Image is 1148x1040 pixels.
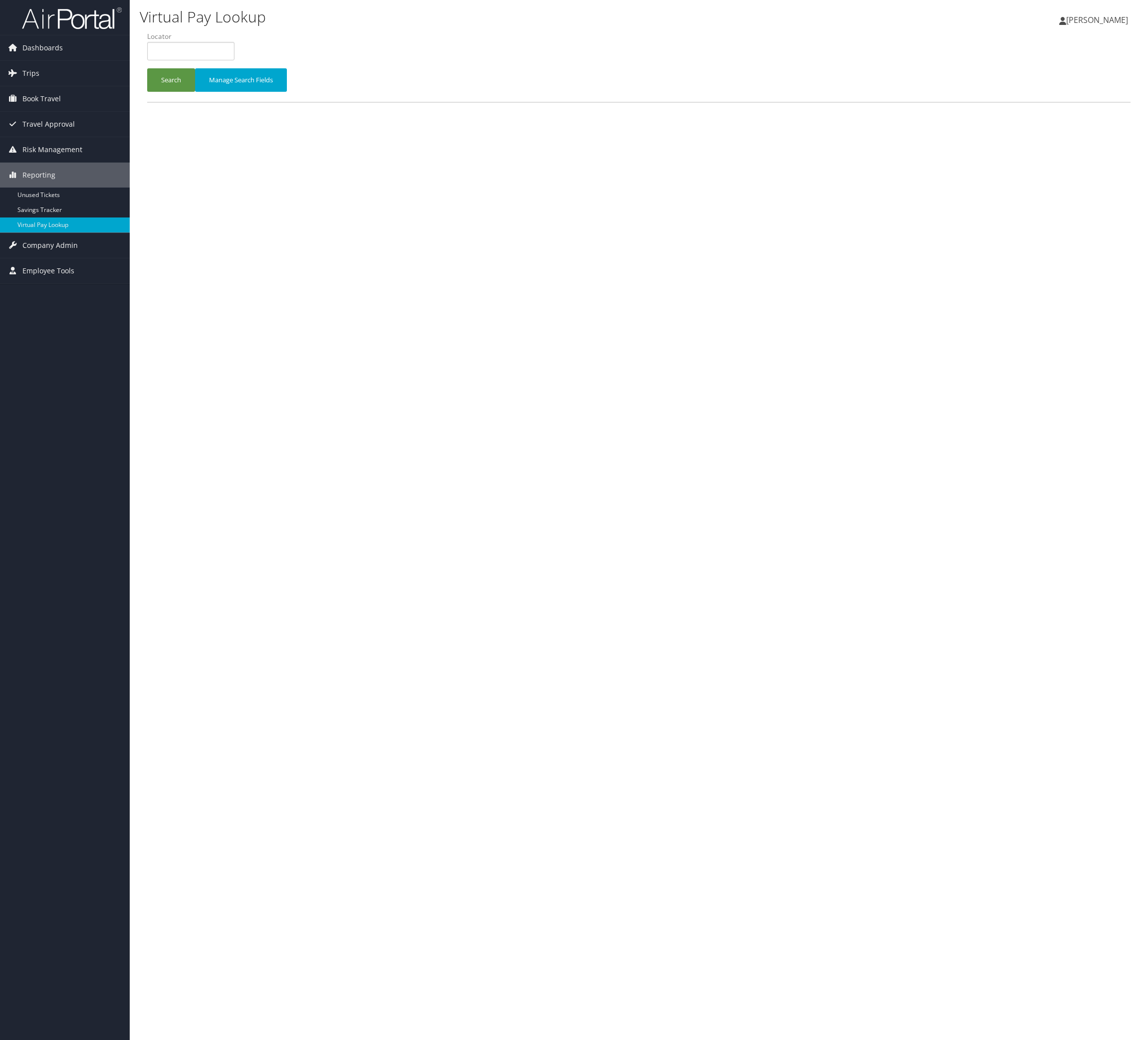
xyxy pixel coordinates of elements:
[1066,14,1128,25] span: [PERSON_NAME]
[22,112,75,137] span: Travel Approval
[22,233,78,258] span: Company Admin
[22,6,122,30] img: airportal-logo.png
[140,6,805,27] h1: Virtual Pay Lookup
[22,86,61,111] span: Book Travel
[147,31,242,41] label: Locator
[22,258,74,283] span: Employee Tools
[195,68,287,92] button: Manage Search Fields
[22,35,63,60] span: Dashboards
[22,137,82,162] span: Risk Management
[22,61,39,86] span: Trips
[1059,5,1138,35] a: [PERSON_NAME]
[22,163,55,188] span: Reporting
[147,68,195,92] button: Search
